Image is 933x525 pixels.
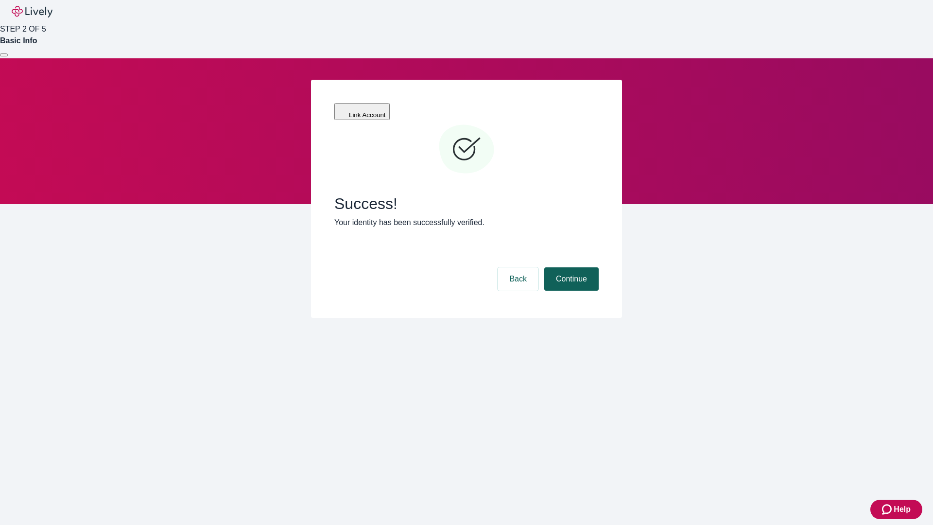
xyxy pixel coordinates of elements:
span: Success! [334,194,599,213]
button: Zendesk support iconHelp [870,500,922,519]
p: Your identity has been successfully verified. [334,217,599,228]
button: Continue [544,267,599,291]
img: Lively [12,6,52,17]
svg: Zendesk support icon [882,504,894,515]
button: Back [498,267,538,291]
button: Link Account [334,103,390,120]
svg: Checkmark icon [437,121,496,179]
span: Help [894,504,911,515]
